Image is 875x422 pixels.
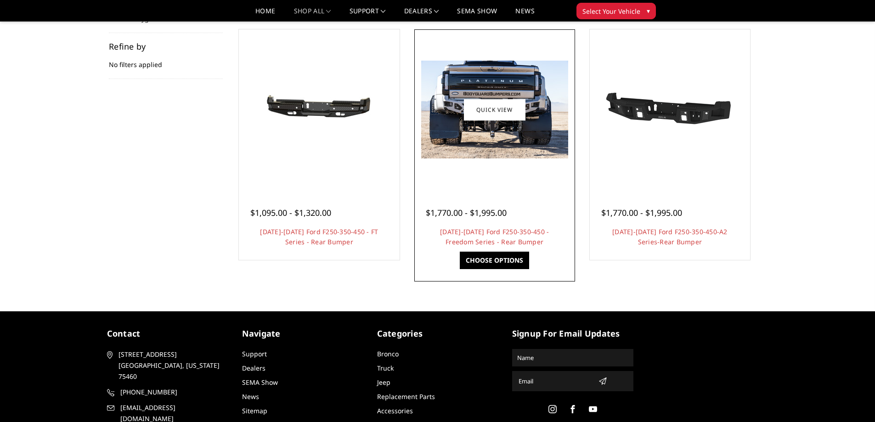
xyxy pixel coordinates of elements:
[294,8,331,21] a: shop all
[109,42,223,51] h5: Refine by
[250,207,331,218] span: $1,095.00 - $1,320.00
[377,327,498,340] h5: Categories
[460,252,529,269] a: Choose Options
[241,32,397,188] a: 2023-2025 Ford F250-350-450 - FT Series - Rear Bumper
[242,378,278,387] a: SEMA Show
[426,207,507,218] span: $1,770.00 - $1,995.00
[512,327,633,340] h5: signup for email updates
[377,349,399,358] a: Bronco
[440,227,549,246] a: [DATE]-[DATE] Ford F250-350-450 - Freedom Series - Rear Bumper
[242,327,363,340] h5: Navigate
[377,392,435,401] a: Replacement Parts
[255,8,275,21] a: Home
[829,378,875,422] iframe: Chat Widget
[242,406,267,415] a: Sitemap
[515,8,534,21] a: News
[377,406,413,415] a: Accessories
[242,349,267,358] a: Support
[514,350,632,365] input: Name
[119,349,225,382] span: [STREET_ADDRESS] [GEOGRAPHIC_DATA], [US_STATE] 75460
[120,387,227,398] span: [PHONE_NUMBER]
[377,364,394,372] a: Truck
[457,8,497,21] a: SEMA Show
[515,374,595,388] input: Email
[647,6,650,16] span: ▾
[596,68,743,151] img: 2023-2025 Ford F250-350-450-A2 Series-Rear Bumper
[464,99,525,120] a: Quick view
[107,327,228,340] h5: contact
[377,378,390,387] a: Jeep
[417,32,573,188] a: 2023-2025 Ford F250-350-450 - Freedom Series - Rear Bumper 2023-2025 Ford F250-350-450 - Freedom ...
[242,392,259,401] a: News
[242,364,265,372] a: Dealers
[612,227,728,246] a: [DATE]-[DATE] Ford F250-350-450-A2 Series-Rear Bumper
[582,6,640,16] span: Select Your Vehicle
[107,387,228,398] a: [PHONE_NUMBER]
[592,32,748,188] a: 2023-2025 Ford F250-350-450-A2 Series-Rear Bumper 2023-2025 Ford F250-350-450-A2 Series-Rear Bumper
[350,8,386,21] a: Support
[421,61,568,158] img: 2023-2025 Ford F250-350-450 - Freedom Series - Rear Bumper
[260,227,378,246] a: [DATE]-[DATE] Ford F250-350-450 - FT Series - Rear Bumper
[109,42,223,79] div: No filters applied
[601,207,682,218] span: $1,770.00 - $1,995.00
[246,75,393,145] img: 2023-2025 Ford F250-350-450 - FT Series - Rear Bumper
[576,3,656,19] button: Select Your Vehicle
[404,8,439,21] a: Dealers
